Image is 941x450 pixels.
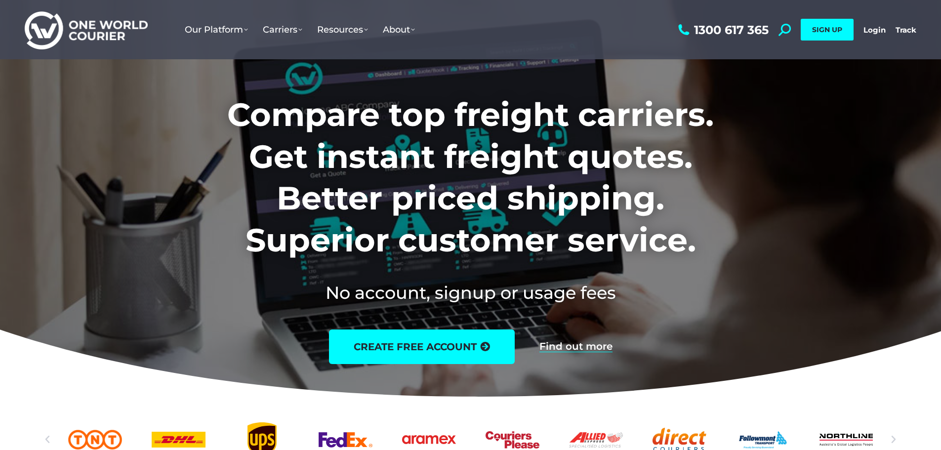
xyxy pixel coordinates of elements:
a: 1300 617 365 [676,24,769,36]
a: About [375,14,422,45]
a: Login [863,25,886,35]
a: create free account [329,329,515,364]
span: Resources [317,24,368,35]
h2: No account, signup or usage fees [162,281,779,305]
span: Carriers [263,24,302,35]
a: Resources [310,14,375,45]
span: About [383,24,415,35]
a: Track [896,25,916,35]
span: SIGN UP [812,25,842,34]
a: Our Platform [177,14,255,45]
a: Carriers [255,14,310,45]
h1: Compare top freight carriers. Get instant freight quotes. Better priced shipping. Superior custom... [162,94,779,261]
span: Our Platform [185,24,248,35]
a: SIGN UP [801,19,854,41]
img: One World Courier [25,10,148,50]
a: Find out more [539,341,613,352]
